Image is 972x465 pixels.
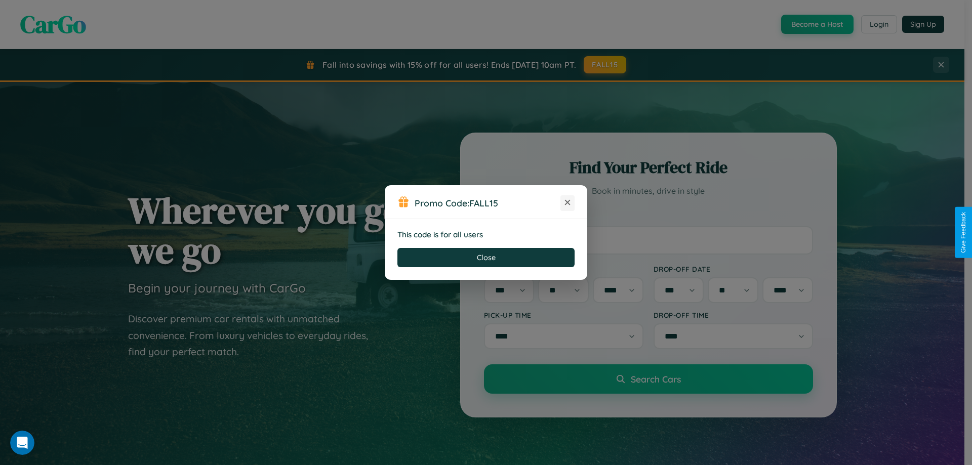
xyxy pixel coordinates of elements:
strong: This code is for all users [397,230,483,239]
iframe: Intercom live chat [10,431,34,455]
h3: Promo Code: [415,197,560,208]
b: FALL15 [469,197,498,208]
button: Close [397,248,575,267]
div: Give Feedback [960,212,967,253]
